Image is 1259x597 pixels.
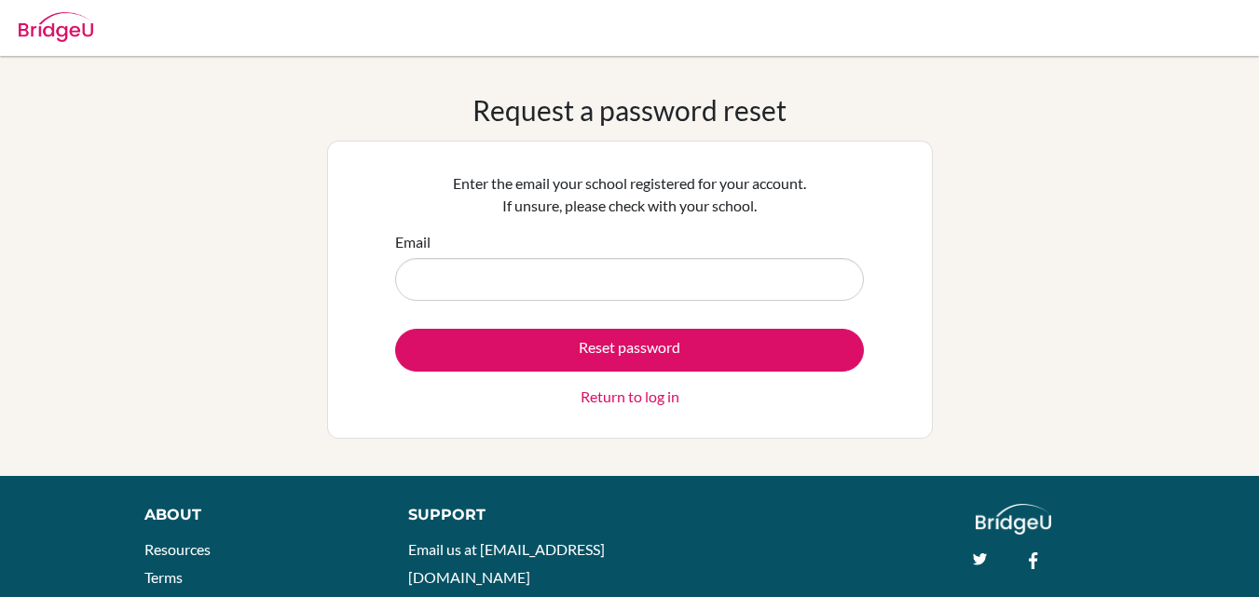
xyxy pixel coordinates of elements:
[408,540,605,586] a: Email us at [EMAIL_ADDRESS][DOMAIN_NAME]
[144,540,211,558] a: Resources
[976,504,1051,535] img: logo_white@2x-f4f0deed5e89b7ecb1c2cc34c3e3d731f90f0f143d5ea2071677605dd97b5244.png
[581,386,679,408] a: Return to log in
[408,504,611,526] div: Support
[144,568,183,586] a: Terms
[395,231,431,253] label: Email
[395,329,864,372] button: Reset password
[144,504,366,526] div: About
[395,172,864,217] p: Enter the email your school registered for your account. If unsure, please check with your school.
[19,12,93,42] img: Bridge-U
[472,93,787,127] h1: Request a password reset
